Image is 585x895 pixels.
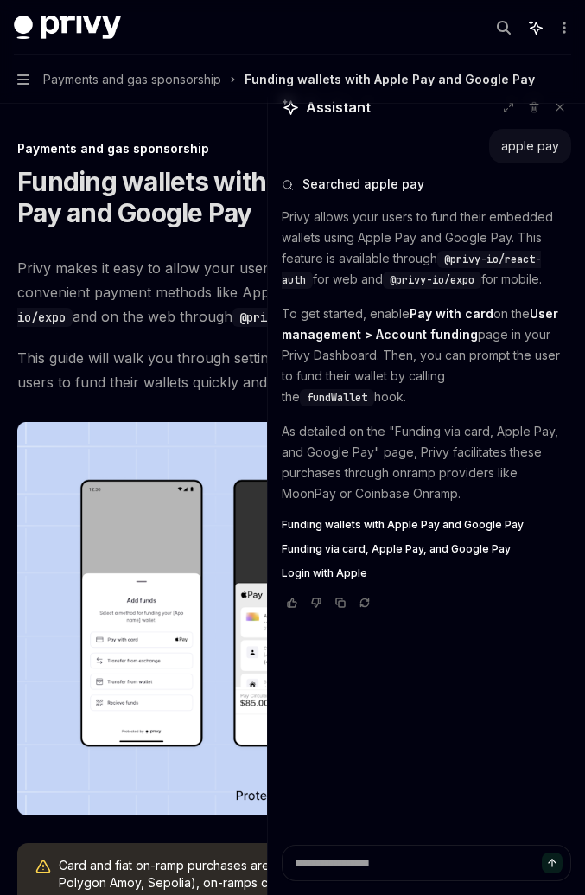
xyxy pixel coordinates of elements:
span: fundWallet [307,391,367,405]
span: Privy makes it easy to allow your users to fund their embedded wallets with convenient payment me... [17,256,568,329]
a: Funding wallets with Apple Pay and Google Pay [282,518,571,532]
div: Payments and gas sponsorship [17,140,568,157]
button: Send message [542,853,563,873]
svg: Warning [35,859,52,876]
strong: Pay with card [410,306,493,321]
span: Funding via card, Apple Pay, and Google Pay [282,542,511,556]
button: More actions [554,16,571,40]
code: @privy-io/react-auth [232,308,385,327]
strong: User management > Account funding [282,306,558,342]
p: To get started, enable on the page in your Privy Dashboard. Then, you can prompt the user to fund... [282,304,571,407]
img: dark logo [14,16,121,40]
p: Privy allows your users to fund their embedded wallets using Apple Pay and Google Pay. This featu... [282,207,571,290]
img: card-based-funding [17,422,568,815]
span: Assistant [306,97,371,118]
span: @privy-io/expo [390,273,474,287]
div: apple pay [501,137,559,155]
span: Payments and gas sponsorship [43,69,221,90]
div: Funding wallets with Apple Pay and Google Pay [245,69,535,90]
a: Login with Apple [282,566,571,580]
p: As detailed on the "Funding via card, Apple Pay, and Google Pay" page, Privy facilitates these pu... [282,421,571,504]
button: Searched apple pay [282,176,571,193]
span: This guide will walk you through setting up Privy’s funding flows, allowing your users to fund th... [17,346,568,394]
span: Login with Apple [282,566,367,580]
span: Funding wallets with Apple Pay and Google Pay [282,518,524,532]
h1: Funding wallets with Apple Pay and Google Pay [17,166,384,228]
a: Funding via card, Apple Pay, and Google Pay [282,542,571,556]
span: Searched apple pay [302,176,424,193]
